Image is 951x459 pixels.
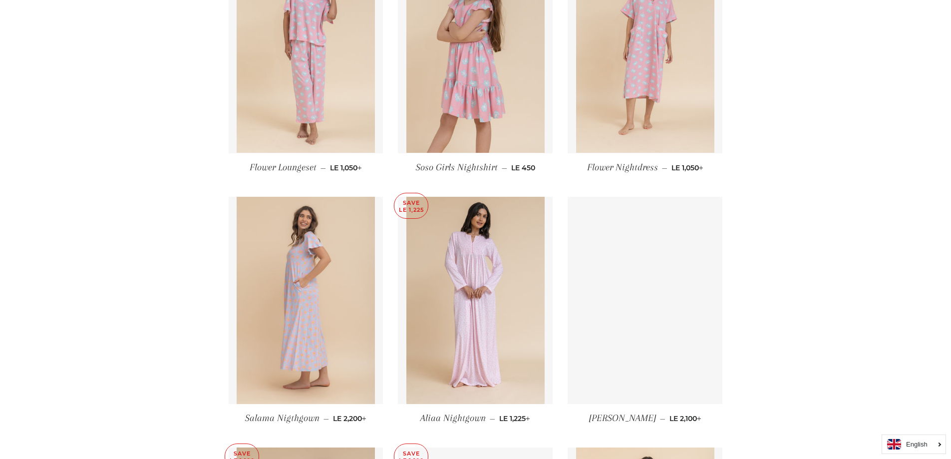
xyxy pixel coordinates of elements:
span: — [660,414,665,423]
span: Salama Nigthgown [245,413,319,424]
span: LE 450 [511,163,535,172]
span: LE 1,225 [499,414,530,423]
a: Aliaa Nightgown — LE 1,225 [398,404,553,433]
span: LE 1,050 [330,163,362,172]
span: LE 1,050 [671,163,703,172]
p: Save LE 1,225 [394,193,428,219]
span: [PERSON_NAME] [589,413,656,424]
span: Soso Girls Nightshirt [416,162,498,173]
span: Flower Nightdress [587,162,658,173]
span: — [320,163,326,172]
span: Flower Loungeset [250,162,317,173]
span: — [662,163,667,172]
span: — [490,414,495,423]
a: English [887,439,941,450]
a: [PERSON_NAME] — LE 2,100 [568,404,722,433]
span: LE 2,200 [333,414,366,423]
a: Soso Girls Nightshirt — LE 450 [398,153,553,182]
a: Flower Nightdress — LE 1,050 [568,153,722,182]
span: LE 2,100 [669,414,701,423]
span: — [502,163,507,172]
span: — [323,414,329,423]
a: Flower Loungeset — LE 1,050 [229,153,383,182]
i: English [906,441,928,448]
span: Aliaa Nightgown [420,413,486,424]
a: Salama Nigthgown — LE 2,200 [229,404,383,433]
